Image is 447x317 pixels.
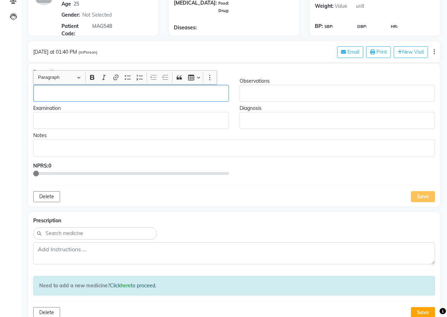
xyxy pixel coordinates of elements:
[334,1,355,12] input: Value
[45,229,153,237] input: Search medicine
[33,132,435,139] div: Notes
[33,85,229,102] div: Rich Text Editor, main
[48,163,51,169] span: 0
[240,112,435,129] div: Rich Text Editor, main
[50,49,77,55] span: at 01:40 PM
[33,139,435,156] div: Rich Text Editor, main
[120,282,131,289] a: here
[315,23,323,30] span: BP:
[376,49,387,55] span: Print
[366,46,391,58] button: Print
[78,50,98,55] span: (inPerson)
[315,1,334,12] span: Weight:
[33,105,229,112] div: Examination
[91,20,146,31] input: Patient Code
[394,46,428,58] button: New Visit
[61,11,80,19] span: Gender:
[355,1,376,12] input: unit
[240,85,435,102] div: Rich Text Editor, main
[347,49,359,55] span: Email
[61,23,91,37] span: Patient Code:
[33,276,435,295] div: Click to proceed.
[35,72,84,83] button: Paragraph
[218,1,229,6] span: Food:
[324,24,333,30] span: SBP:
[240,77,435,85] div: Observations
[218,8,229,13] span: Drug:
[33,162,229,170] div: NPRS:
[34,71,217,84] div: Editor toolbar
[33,112,229,129] div: Rich Text Editor, main
[38,73,75,82] span: Paragraph
[33,69,435,76] div: Doctor Notes
[174,24,197,31] span: Diseases:
[33,217,435,224] div: Prescription
[39,282,110,289] strong: Need to add a new medicine?
[357,24,367,30] span: DBP:
[61,1,71,7] span: Age
[337,46,363,58] button: Email
[33,49,48,55] span: [DATE]
[33,191,60,202] button: Delete
[391,24,398,30] span: HR:
[240,105,435,112] div: Diagnosis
